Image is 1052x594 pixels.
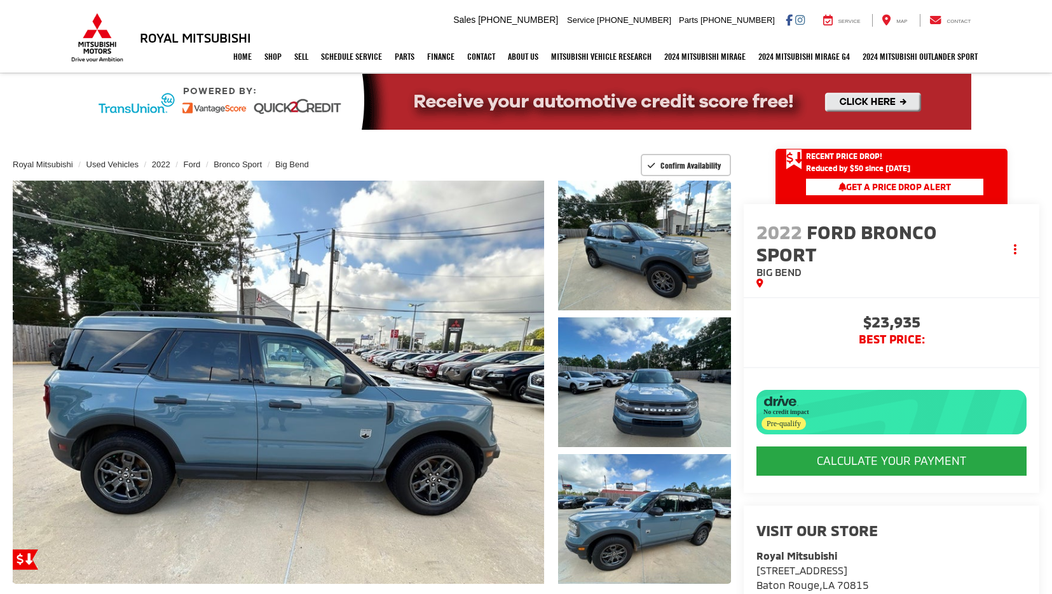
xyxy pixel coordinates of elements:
a: Finance [421,41,461,73]
a: [STREET_ADDRESS] Baton Rouge,LA 70815 [756,564,869,591]
span: Get Price Drop Alert [786,149,802,170]
a: Service [814,14,870,27]
a: Contact [920,14,981,27]
span: [PHONE_NUMBER] [700,15,775,25]
a: Contact [461,41,502,73]
span: Confirm Availability [660,160,721,170]
a: Sell [288,41,315,73]
span: Service [838,18,861,24]
h2: Visit our Store [756,522,1027,539]
span: BEST PRICE: [756,333,1027,346]
span: [PHONE_NUMBER] [597,15,671,25]
a: 2024 Mitsubishi Mirage G4 [752,41,856,73]
a: Royal Mitsubishi [13,160,73,169]
a: Mitsubishi Vehicle Research [545,41,658,73]
img: 2022 Ford Bronco Sport Big Bend [556,453,732,585]
a: Big Bend [275,160,309,169]
button: Actions [1004,238,1027,261]
img: Mitsubishi [69,13,126,62]
a: Parts: Opens in a new tab [388,41,421,73]
span: 2022 [756,220,802,243]
a: 2022 [152,160,170,169]
a: Map [872,14,917,27]
span: Baton Rouge [756,579,819,591]
span: Ford Bronco Sport [756,220,937,265]
span: LA [823,579,835,591]
a: Home [227,41,258,73]
a: Get Price Drop Alert Recent Price Drop! [775,149,1008,164]
img: 2022 Ford Bronco Sport Big Bend [556,316,732,448]
span: [PHONE_NUMBER] [478,15,558,25]
a: Facebook: Click to visit our Facebook page [786,15,793,25]
span: , [756,579,869,591]
img: 2022 Ford Bronco Sport Big Bend [8,179,550,586]
a: Instagram: Click to visit our Instagram page [795,15,805,25]
span: Map [896,18,907,24]
span: [STREET_ADDRESS] [756,564,847,576]
img: 2022 Ford Bronco Sport Big Bend [556,179,732,312]
span: Sales [453,15,475,25]
button: Confirm Availability [641,154,732,176]
span: 70815 [837,579,869,591]
a: Get Price Drop Alert [13,549,38,570]
a: Expand Photo 2 [558,317,731,447]
span: Parts [679,15,698,25]
a: 2024 Mitsubishi Mirage [658,41,752,73]
strong: Royal Mitsubishi [756,549,837,562]
span: Reduced by $50 since [DATE] [806,164,983,172]
: CALCULATE YOUR PAYMENT [756,446,1027,476]
a: Expand Photo 3 [558,454,731,584]
span: Get a Price Drop Alert [838,181,951,192]
span: Service [567,15,594,25]
a: Used Vehicles [86,160,139,169]
h3: Royal Mitsubishi [140,31,251,45]
span: $23,935 [756,314,1027,333]
span: Recent Price Drop! [806,151,882,162]
a: Shop [258,41,288,73]
span: dropdown dots [1014,244,1016,254]
a: Schedule Service: Opens in a new tab [315,41,388,73]
span: Contact [946,18,971,24]
a: About Us [502,41,545,73]
a: Ford [184,160,201,169]
a: 2024 Mitsubishi Outlander SPORT [856,41,984,73]
img: Quick2Credit [81,74,971,130]
a: Bronco Sport [214,160,262,169]
span: Big Bend [756,266,802,278]
a: Expand Photo 0 [13,181,544,584]
a: Expand Photo 1 [558,181,731,310]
